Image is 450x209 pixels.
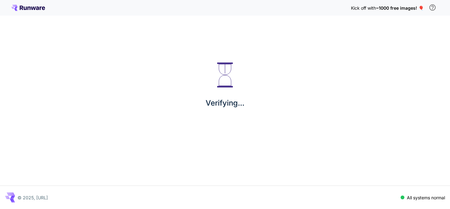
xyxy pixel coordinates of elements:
[206,97,244,109] p: Verifying...
[407,194,445,201] p: All systems normal
[426,1,439,14] button: In order to qualify for free credit, you need to sign up with a business email address and click ...
[376,5,424,11] span: ~1000 free images! 🎈
[17,194,48,201] p: © 2025, [URL]
[351,5,376,11] span: Kick off with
